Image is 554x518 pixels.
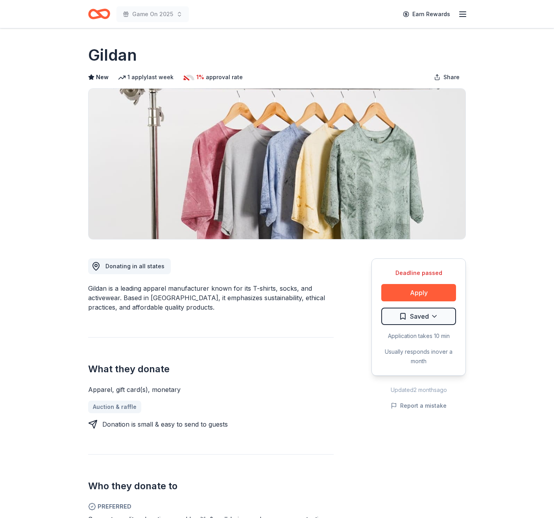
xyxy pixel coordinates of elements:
span: Game On 2025 [132,9,173,19]
div: Deadline passed [381,268,456,278]
div: Gildan is a leading apparel manufacturer known for its T-shirts, socks, and activewear. Based in ... [88,284,334,312]
button: Apply [381,284,456,301]
span: Preferred [88,502,334,511]
div: Apparel, gift card(s), monetary [88,385,334,394]
div: Usually responds in over a month [381,347,456,366]
span: New [96,72,109,82]
span: approval rate [206,72,243,82]
button: Share [428,69,466,85]
span: 1% [196,72,204,82]
div: Application takes 10 min [381,331,456,341]
a: Home [88,5,110,23]
button: Game On 2025 [116,6,189,22]
div: Updated 2 months ago [371,385,466,395]
div: Donation is small & easy to send to guests [102,420,228,429]
a: Auction & raffle [88,401,141,413]
img: Image for Gildan [89,89,465,239]
span: Donating in all states [105,263,164,269]
button: Report a mistake [391,401,447,410]
span: Saved [410,311,429,321]
h2: What they donate [88,363,334,375]
h1: Gildan [88,44,137,66]
span: Share [443,72,460,82]
a: Earn Rewards [398,7,455,21]
button: Saved [381,308,456,325]
h2: Who they donate to [88,480,334,492]
div: 1 apply last week [118,72,174,82]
